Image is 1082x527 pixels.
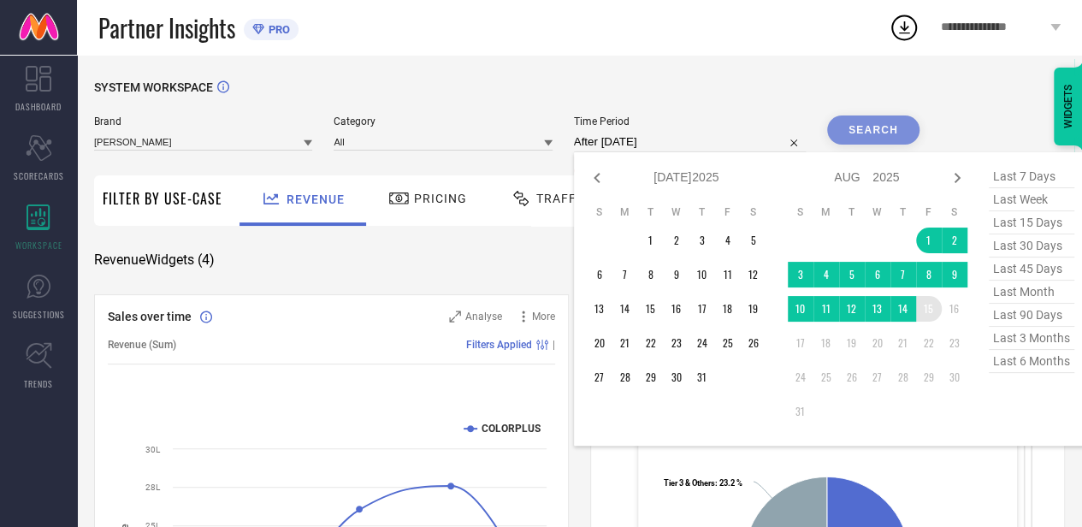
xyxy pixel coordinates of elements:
td: Wed Jul 30 2025 [664,364,689,390]
span: Filter By Use-Case [103,188,222,209]
span: last 15 days [989,211,1074,234]
div: Open download list [889,12,919,43]
td: Sun Aug 17 2025 [788,330,813,356]
span: Category [334,115,552,127]
td: Tue Aug 19 2025 [839,330,865,356]
text: : 23.2 % [664,478,742,488]
span: last week [989,188,1074,211]
td: Thu Aug 14 2025 [890,296,916,322]
td: Mon Aug 04 2025 [813,262,839,287]
span: Traffic [536,192,589,205]
td: Tue Aug 12 2025 [839,296,865,322]
text: 30L [145,445,161,454]
td: Thu Aug 21 2025 [890,330,916,356]
td: Sun Aug 24 2025 [788,364,813,390]
td: Sun Aug 03 2025 [788,262,813,287]
td: Thu Jul 31 2025 [689,364,715,390]
td: Wed Aug 27 2025 [865,364,890,390]
td: Sun Jul 27 2025 [587,364,612,390]
td: Fri Aug 29 2025 [916,364,942,390]
th: Wednesday [865,205,890,219]
th: Wednesday [664,205,689,219]
span: Filters Applied [466,339,532,351]
span: last 6 months [989,350,1074,373]
svg: Zoom [449,311,461,323]
td: Mon Jul 21 2025 [612,330,638,356]
td: Wed Jul 02 2025 [664,228,689,253]
div: Next month [947,168,967,188]
td: Sat Jul 19 2025 [741,296,766,322]
td: Fri Aug 01 2025 [916,228,942,253]
th: Saturday [741,205,766,219]
td: Thu Jul 10 2025 [689,262,715,287]
td: Sun Aug 10 2025 [788,296,813,322]
span: WORKSPACE [15,239,62,252]
td: Tue Jul 01 2025 [638,228,664,253]
td: Fri Aug 15 2025 [916,296,942,322]
td: Tue Jul 22 2025 [638,330,664,356]
span: Pricing [414,192,467,205]
th: Friday [715,205,741,219]
td: Sun Jul 20 2025 [587,330,612,356]
span: Sales over time [108,310,192,323]
td: Fri Aug 08 2025 [916,262,942,287]
td: Sat Aug 30 2025 [942,364,967,390]
td: Tue Aug 26 2025 [839,364,865,390]
td: Sat Aug 23 2025 [942,330,967,356]
span: Brand [94,115,312,127]
span: | [553,339,555,351]
text: COLORPLUS [482,423,541,435]
span: DASHBOARD [15,100,62,113]
td: Sat Jul 12 2025 [741,262,766,287]
th: Sunday [587,205,612,219]
td: Wed Aug 13 2025 [865,296,890,322]
span: Analyse [465,311,502,323]
td: Wed Jul 16 2025 [664,296,689,322]
span: SUGGESTIONS [13,308,65,321]
td: Sat Aug 02 2025 [942,228,967,253]
td: Wed Jul 09 2025 [664,262,689,287]
span: SYSTEM WORKSPACE [94,80,213,94]
td: Wed Aug 06 2025 [865,262,890,287]
td: Tue Jul 08 2025 [638,262,664,287]
span: More [532,311,555,323]
td: Mon Aug 25 2025 [813,364,839,390]
td: Thu Aug 28 2025 [890,364,916,390]
td: Sat Aug 09 2025 [942,262,967,287]
td: Thu Jul 17 2025 [689,296,715,322]
td: Tue Jul 29 2025 [638,364,664,390]
td: Thu Jul 03 2025 [689,228,715,253]
span: TRENDS [24,377,53,390]
span: Revenue (Sum) [108,339,176,351]
span: last 30 days [989,234,1074,258]
td: Tue Aug 05 2025 [839,262,865,287]
th: Thursday [689,205,715,219]
td: Mon Jul 14 2025 [612,296,638,322]
span: PRO [264,23,290,36]
span: last 45 days [989,258,1074,281]
th: Tuesday [638,205,664,219]
td: Sat Aug 16 2025 [942,296,967,322]
td: Tue Jul 15 2025 [638,296,664,322]
td: Wed Jul 23 2025 [664,330,689,356]
tspan: Tier 3 & Others [664,478,715,488]
span: last 3 months [989,327,1074,350]
td: Fri Jul 18 2025 [715,296,741,322]
th: Monday [612,205,638,219]
text: 28L [145,483,161,492]
span: Partner Insights [98,10,235,45]
td: Fri Jul 25 2025 [715,330,741,356]
th: Thursday [890,205,916,219]
td: Mon Aug 18 2025 [813,330,839,356]
td: Fri Jul 11 2025 [715,262,741,287]
td: Sun Jul 13 2025 [587,296,612,322]
td: Fri Aug 22 2025 [916,330,942,356]
th: Saturday [942,205,967,219]
td: Fri Jul 04 2025 [715,228,741,253]
th: Tuesday [839,205,865,219]
td: Wed Aug 20 2025 [865,330,890,356]
span: Revenue Widgets ( 4 ) [94,252,215,269]
span: Time Period [574,115,806,127]
th: Monday [813,205,839,219]
td: Sat Jul 26 2025 [741,330,766,356]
